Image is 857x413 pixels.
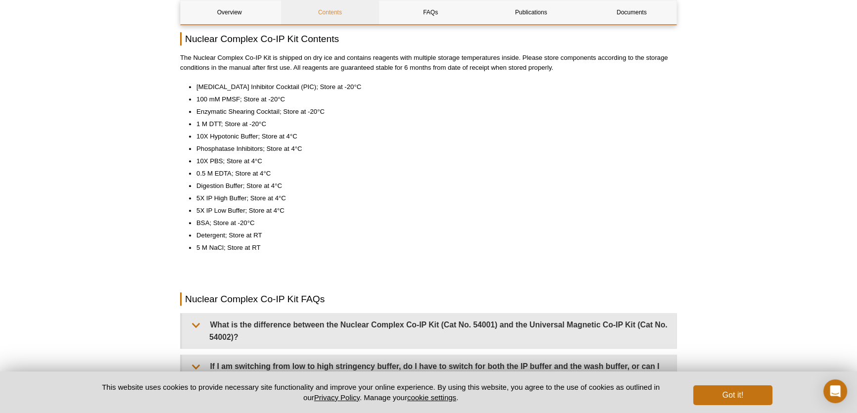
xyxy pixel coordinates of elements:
button: Got it! [693,385,772,405]
summary: If I am switching from low to high stringency buffer, do I have to switch for both the IP buffer ... [182,355,676,390]
li: 1 M DTT; Store at -20°C [196,119,667,129]
li: 5X IP High Buffer; Store at 4°C [196,193,667,203]
li: BSA; Store at -20°C [196,218,667,228]
li: 5 M NaCl; Store at RT [196,243,667,253]
h2: Nuclear Complex Co-IP Kit FAQs [180,292,677,306]
div: Open Intercom Messenger [823,379,847,403]
a: Privacy Policy [314,393,360,402]
a: Publications [482,0,580,24]
a: Documents [583,0,680,24]
li: Phosphatase Inhibitors; Store at 4°C [196,144,667,154]
a: Contents [281,0,379,24]
li: [MEDICAL_DATA] Inhibitor Cocktail (PIC); Store at -20°C [196,82,667,92]
li: 100 mM PMSF; Store at -20°C [196,94,667,104]
a: Overview [181,0,278,24]
a: FAQs [381,0,479,24]
p: The Nuclear Complex Co-IP Kit is shipped on dry ice and contains reagents with multiple storage t... [180,53,677,73]
li: Enzymatic Shearing Cocktail; Store at -20°C [196,107,667,117]
p: This website uses cookies to provide necessary site functionality and improve your online experie... [85,382,677,403]
li: 5X IP Low Buffer; Store at 4°C [196,206,667,216]
li: Detergent; Store at RT [196,230,667,240]
button: cookie settings [407,393,456,402]
li: 10X Hypotonic Buffer; Store at 4°C [196,132,667,141]
li: 0.5 M EDTA; Store at 4°C [196,169,667,179]
summary: What is the difference between the Nuclear Complex Co-IP Kit (Cat No. 54001) and the Universal Ma... [182,314,676,348]
h2: Nuclear Complex Co-IP Kit Contents [180,32,677,46]
li: Digestion Buffer; Store at 4°C [196,181,667,191]
li: 10X PBS; Store at 4°C [196,156,667,166]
